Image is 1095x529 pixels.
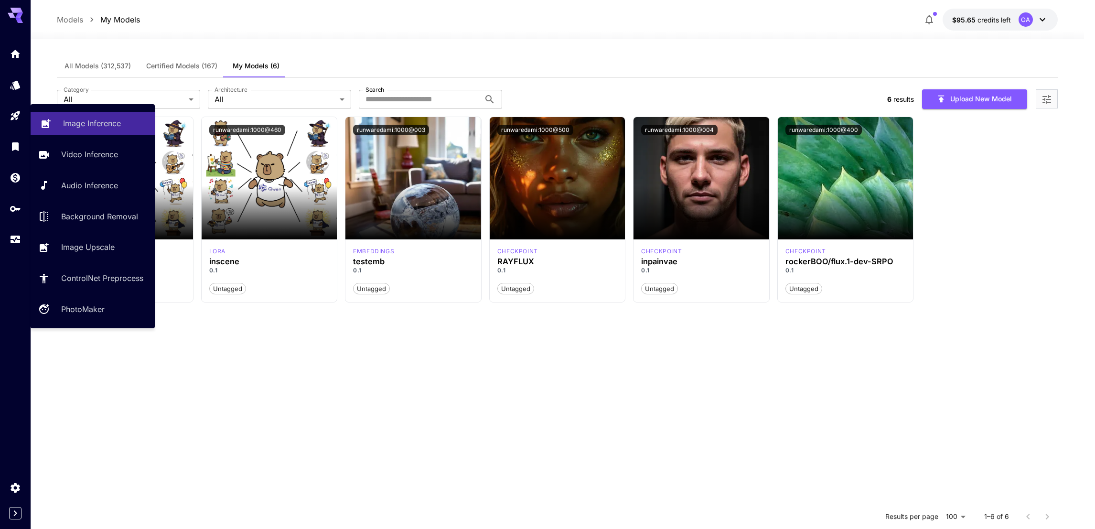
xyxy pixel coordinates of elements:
[353,266,473,275] p: 0.1
[785,257,906,266] h3: rockerBOO/flux.1-dev-SRPO
[365,86,384,94] label: Search
[942,509,969,523] div: 100
[354,284,389,294] span: Untagged
[977,16,1011,24] span: credits left
[786,284,822,294] span: Untagged
[10,48,21,60] div: Home
[10,482,21,494] div: Settings
[641,266,762,275] p: 0.1
[57,14,83,25] p: Models
[233,62,279,70] span: My Models (6)
[209,257,330,266] h3: inscene
[641,257,762,266] h3: inpainvae
[641,125,718,135] button: runwaredami:1000@004
[641,247,682,256] p: checkpoint
[952,15,1011,25] div: $95.64928
[215,94,336,105] span: All
[10,172,21,184] div: Wallet
[210,284,246,294] span: Untagged
[31,267,155,290] a: ControlNet Preprocess
[785,125,862,135] button: runwaredami:1000@400
[785,266,906,275] p: 0.1
[641,247,682,256] div: SD 1.5
[31,174,155,197] a: Audio Inference
[497,247,538,256] p: checkpoint
[61,272,143,284] p: ControlNet Preprocess
[215,86,247,94] label: Architecture
[57,14,140,25] nav: breadcrumb
[146,62,217,70] span: Certified Models (167)
[642,284,677,294] span: Untagged
[353,257,473,266] h3: testemb
[353,247,394,256] div: SDXL 1.0
[209,247,225,256] div: Qwen Image
[497,125,573,135] button: runwaredami:1000@500
[497,247,538,256] div: FLUX.1 D
[984,512,1009,521] p: 1–6 of 6
[497,257,618,266] h3: RAYFLUX
[893,95,914,103] span: results
[10,234,21,246] div: Usage
[353,247,394,256] p: embeddings
[10,140,21,152] div: Library
[10,203,21,215] div: API Keys
[887,95,891,103] span: 6
[10,110,21,122] div: Playground
[64,94,185,105] span: All
[785,247,826,256] div: FLUX.1 D
[61,303,105,315] p: PhotoMaker
[61,180,118,191] p: Audio Inference
[943,9,1058,31] button: $95.64928
[61,211,138,222] p: Background Removal
[209,125,285,135] button: runwaredami:1000@460
[209,266,330,275] p: 0.1
[10,79,21,91] div: Models
[31,205,155,228] a: Background Removal
[61,241,115,253] p: Image Upscale
[31,112,155,135] a: Image Inference
[9,507,21,519] button: Expand sidebar
[785,247,826,256] p: checkpoint
[922,89,1027,109] button: Upload New Model
[31,143,155,166] a: Video Inference
[31,298,155,321] a: PhotoMaker
[61,149,118,160] p: Video Inference
[497,266,618,275] p: 0.1
[64,62,131,70] span: All Models (312,537)
[353,125,429,135] button: runwaredami:1000@003
[1041,93,1052,105] button: Open more filters
[64,86,89,94] label: Category
[498,284,534,294] span: Untagged
[209,247,225,256] p: lora
[952,16,977,24] span: $95.65
[885,512,938,521] p: Results per page
[63,118,121,129] p: Image Inference
[100,14,140,25] p: My Models
[31,236,155,259] a: Image Upscale
[1019,12,1033,27] div: OA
